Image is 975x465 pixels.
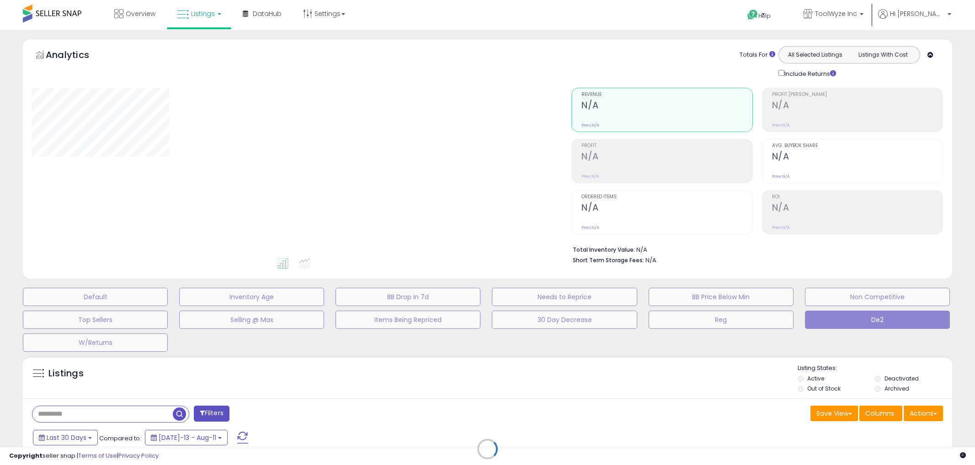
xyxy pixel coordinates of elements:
button: Top Sellers [23,311,168,329]
button: Reg [649,311,794,329]
button: De2 [805,311,950,329]
h2: N/A [581,151,752,164]
div: Include Returns [772,68,847,79]
a: Hi [PERSON_NAME] [878,9,951,30]
button: Default [23,288,168,306]
b: Total Inventory Value: [573,246,635,254]
small: Prev: N/A [581,174,599,179]
button: Listings With Cost [849,49,917,61]
span: Ordered Items [581,195,752,200]
small: Prev: N/A [581,122,599,128]
h2: N/A [581,202,752,215]
h2: N/A [772,202,943,215]
b: Short Term Storage Fees: [573,256,644,264]
div: seller snap | | [9,452,159,460]
span: Profit [PERSON_NAME] [772,92,943,97]
h2: N/A [772,151,943,164]
div: Totals For [740,51,775,59]
h2: N/A [772,100,943,112]
span: ROI [772,195,943,200]
button: Items Being Repriced [336,311,480,329]
span: Profit [581,143,752,148]
button: Selling @ Max [179,311,324,329]
small: Prev: N/A [772,122,790,128]
span: Revenue [581,92,752,97]
button: Inventory Age [179,288,324,306]
button: BB Price Below Min [649,288,794,306]
button: Non Competitive [805,288,950,306]
button: Needs to Reprice [492,288,637,306]
span: Help [758,12,771,20]
i: Get Help [747,9,758,21]
h5: Analytics [46,48,107,63]
button: BB Drop in 7d [336,288,480,306]
li: N/A [573,243,936,254]
span: Listings [191,9,215,18]
span: Avg. Buybox Share [772,143,943,148]
button: 30 Day Decrease [492,311,637,329]
span: N/A [645,256,656,264]
span: DataHub [253,9,282,18]
span: Hi [PERSON_NAME] [890,9,945,18]
span: Overview [126,9,155,18]
small: Prev: N/A [772,225,790,230]
span: ToolWyze Inc [815,9,857,18]
a: Help [740,2,789,30]
small: Prev: N/A [772,174,790,179]
strong: Copyright [9,451,43,460]
h2: N/A [581,100,752,112]
button: All Selected Listings [781,49,849,61]
small: Prev: N/A [581,225,599,230]
button: W/Returns [23,333,168,352]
